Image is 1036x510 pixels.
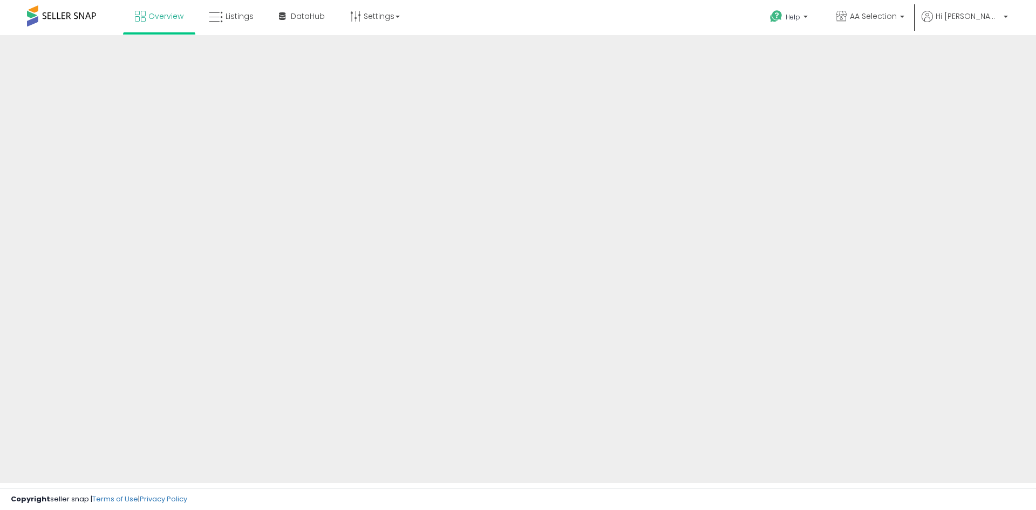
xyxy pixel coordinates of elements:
span: Overview [148,11,183,22]
span: AA Selection [850,11,897,22]
i: Get Help [769,10,783,23]
span: Help [786,12,800,22]
span: Hi [PERSON_NAME] [936,11,1000,22]
span: Listings [226,11,254,22]
a: Help [761,2,819,35]
a: Hi [PERSON_NAME] [922,11,1008,35]
span: DataHub [291,11,325,22]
